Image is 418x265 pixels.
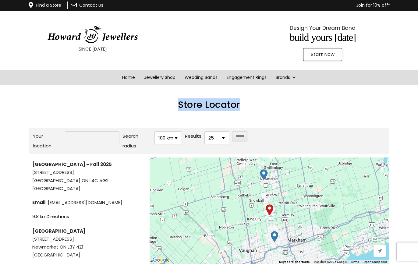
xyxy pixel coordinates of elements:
div: Upper Canada Mall [260,169,267,180]
a: Find a Store [36,2,61,8]
img: HowardJewellersLogo-04 [47,25,138,44]
label: Search radius [122,131,151,151]
a: Contact Us [79,2,103,8]
span: Build Yours [DATE] [290,32,356,43]
span:  [377,248,382,254]
p: Join for 10% off* [139,2,390,9]
div: Hillcrest Mall – Fall 2025 [271,231,278,242]
strong: [GEOGRAPHIC_DATA] – Fall 2025 [32,161,112,168]
a: Start Now [303,48,342,61]
span: [STREET_ADDRESS] [32,235,145,243]
div: 9.8 km [32,213,145,221]
span: [GEOGRAPHIC_DATA] ON L4C 5G2 [32,177,108,184]
span: : [EMAIL_ADDRESS][DOMAIN_NAME] [32,199,145,207]
span: [STREET_ADDRESS] [32,168,145,176]
span: Start Now [311,52,335,57]
span: [GEOGRAPHIC_DATA] [32,185,145,193]
a: Brands [271,70,301,85]
a: Terms [350,260,359,263]
a: Report a map error [363,260,387,263]
img: Google [151,256,171,264]
label: Your location [33,131,62,151]
span: [GEOGRAPHIC_DATA] [32,251,145,259]
strong: [GEOGRAPHIC_DATA] [32,228,85,234]
button: Keyboard shortcuts [279,260,310,264]
a: Jewellery Shop [140,70,180,85]
label: Results [185,131,201,141]
span: 25 [205,132,229,144]
span: Map data ©2025 Google [313,260,347,263]
a: Directions [47,213,69,220]
p: SINCE [DATE] [15,45,170,53]
a: Open this area in Google Maps (opens a new window) [151,256,171,264]
h2: Store Locator [29,100,389,109]
strong: Email [32,199,46,206]
a: Wedding Bands [180,70,222,85]
span: 100 km [155,132,182,144]
div: Start location [266,204,273,215]
span: Newmarket ON L3Y 4Z1 [32,244,83,250]
a: Engagement Rings [222,70,271,85]
a: Home [118,70,140,85]
p: Design Your Dream Band [245,23,400,33]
